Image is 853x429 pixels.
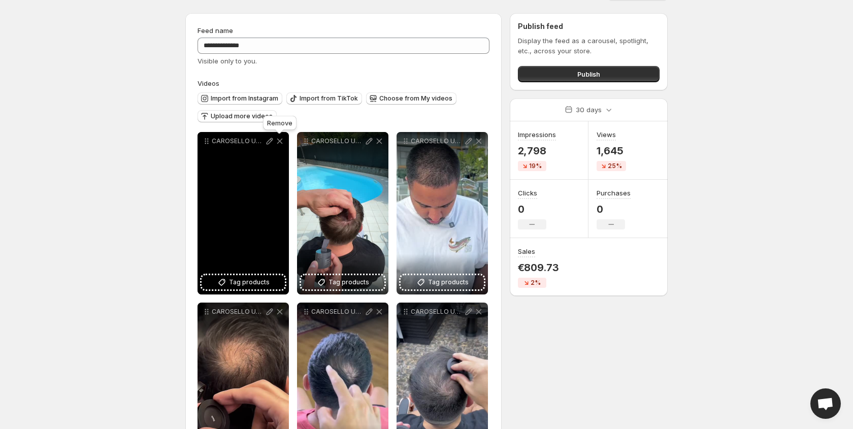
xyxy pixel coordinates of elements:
[401,275,484,289] button: Tag products
[518,246,535,256] h3: Sales
[301,275,384,289] button: Tag products
[428,277,469,287] span: Tag products
[212,308,265,316] p: CAROSELLO UOMO 2
[198,92,282,105] button: Import from Instagram
[311,308,364,316] p: CAROSELLO UOMO 3
[366,92,456,105] button: Choose from My videos
[597,129,616,140] h3: Views
[531,279,541,287] span: 2%
[411,137,464,145] p: CAROSELLO UOMO 1
[198,57,257,65] span: Visible only to you.
[608,162,622,170] span: 25%
[576,105,602,115] p: 30 days
[518,36,660,56] p: Display the feed as a carousel, spotlight, etc., across your store.
[379,94,452,103] span: Choose from My videos
[411,308,464,316] p: CAROSELLO UOMO 4
[597,145,626,157] p: 1,645
[286,92,362,105] button: Import from TikTok
[518,188,537,198] h3: Clicks
[311,137,364,145] p: CAROSELLO UOMO 5
[518,129,556,140] h3: Impressions
[198,26,233,35] span: Feed name
[597,188,631,198] h3: Purchases
[229,277,270,287] span: Tag products
[518,145,556,157] p: 2,798
[297,132,388,294] div: CAROSELLO UOMO 5Tag products
[212,137,265,145] p: CAROSELLO UOMO 6
[518,66,660,82] button: Publish
[518,21,660,31] h2: Publish feed
[198,132,289,294] div: CAROSELLO UOMO 6Tag products
[397,132,488,294] div: CAROSELLO UOMO 1Tag products
[810,388,841,419] a: Open chat
[529,162,542,170] span: 19%
[577,69,600,79] span: Publish
[198,79,219,87] span: Videos
[202,275,285,289] button: Tag products
[597,203,631,215] p: 0
[211,112,273,120] span: Upload more videos
[329,277,369,287] span: Tag products
[518,203,546,215] p: 0
[211,94,278,103] span: Import from Instagram
[198,110,277,122] button: Upload more videos
[300,94,358,103] span: Import from TikTok
[518,261,560,274] p: €809.73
